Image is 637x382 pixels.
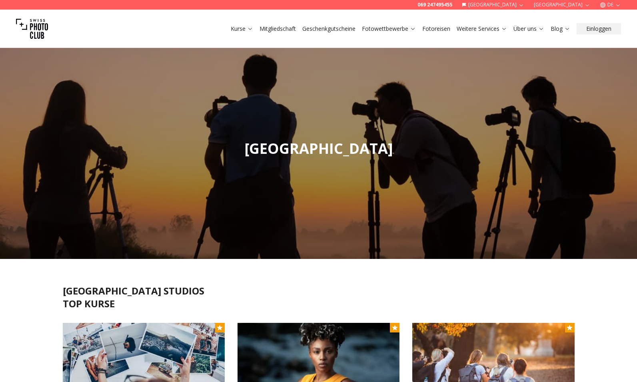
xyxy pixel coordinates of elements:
a: Kurse [231,25,253,33]
button: Fotoreisen [419,23,453,34]
button: Weitere Services [453,23,510,34]
h2: [GEOGRAPHIC_DATA] STUDIOS [63,285,575,297]
button: Mitgliedschaft [256,23,299,34]
span: [GEOGRAPHIC_DATA] [244,139,393,158]
button: Einloggen [577,23,621,34]
a: Weitere Services [457,25,507,33]
button: Kurse [228,23,256,34]
img: Swiss photo club [16,13,48,45]
a: Blog [551,25,570,33]
a: Fotowettbewerbe [362,25,416,33]
button: Über uns [510,23,547,34]
button: Blog [547,23,573,34]
button: Fotowettbewerbe [359,23,419,34]
button: Geschenkgutscheine [299,23,359,34]
h2: TOP KURSE [63,297,575,310]
a: 069 247495455 [417,2,452,8]
a: Mitgliedschaft [260,25,296,33]
a: Über uns [513,25,544,33]
a: Fotoreisen [422,25,450,33]
a: Geschenkgutscheine [302,25,355,33]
